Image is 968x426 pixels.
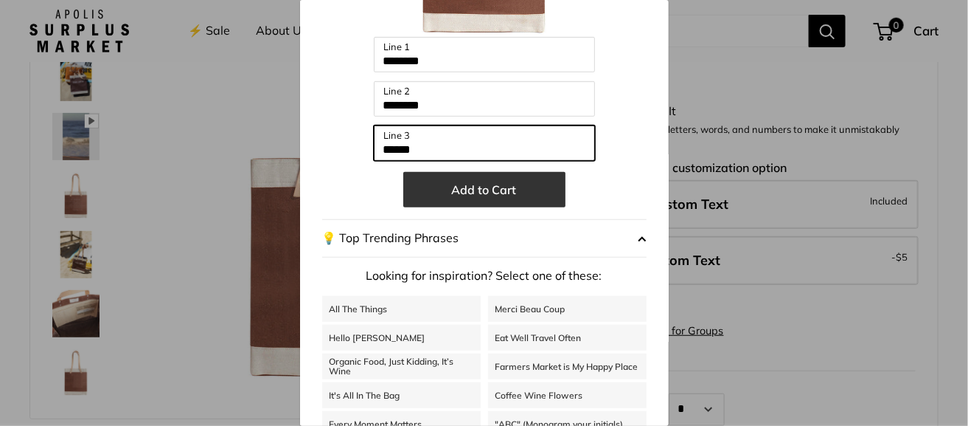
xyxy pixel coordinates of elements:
[322,219,647,258] button: 💡 Top Trending Phrases
[322,354,481,379] a: Organic Food, Just Kidding, It’s Wine
[488,382,647,408] a: Coffee Wine Flowers
[403,172,565,207] button: Add to Cart
[322,325,481,351] a: Hello [PERSON_NAME]
[322,296,481,322] a: All The Things
[488,296,647,322] a: Merci Beau Coup
[322,382,481,408] a: It's All In The Bag
[488,325,647,351] a: Eat Well Travel Often
[488,354,647,379] a: Farmers Market is My Happy Place
[322,265,647,287] p: Looking for inspiration? Select one of these:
